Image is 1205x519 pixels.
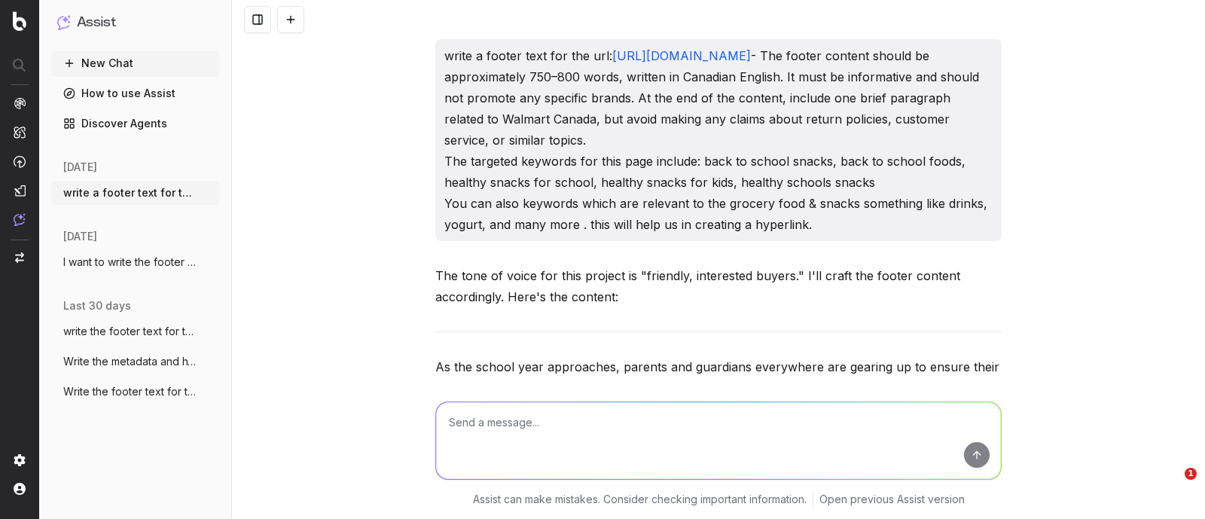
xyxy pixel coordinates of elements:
button: write a footer text for the url: https:/ [51,181,220,205]
img: Assist [57,15,71,29]
h1: Assist [77,12,116,33]
span: 1 [1185,468,1197,480]
span: [DATE] [63,160,97,175]
p: The tone of voice for this project is "friendly, interested buyers." I'll craft the footer conten... [435,265,1002,307]
a: [URL][DOMAIN_NAME] [612,48,751,63]
span: write the footer text for the url: https [63,324,196,339]
button: Write the metadata and h1 for the url ht [51,350,220,374]
button: Write the footer text for the url: https [51,380,220,404]
p: Assist can make mistakes. Consider checking important information. [473,492,807,507]
button: Assist [57,12,214,33]
p: As the school year approaches, parents and guardians everywhere are gearing up to ensure their ch... [435,356,1002,462]
img: Intelligence [14,126,26,139]
span: Write the metadata and h1 for the url ht [63,354,196,369]
img: Assist [14,213,26,226]
button: write the footer text for the url: https [51,319,220,343]
span: Write the footer text for the url: https [63,384,196,399]
img: Activation [14,155,26,168]
button: New Chat [51,51,220,75]
button: I want to write the footer text for the [51,250,220,274]
img: Analytics [14,97,26,109]
img: My account [14,483,26,495]
img: Botify logo [13,11,26,31]
img: Switch project [15,252,24,263]
img: Studio [14,185,26,197]
iframe: Intercom live chat [1154,468,1190,504]
span: write a footer text for the url: https:/ [63,185,196,200]
img: Setting [14,454,26,466]
a: Discover Agents [51,111,220,136]
a: Open previous Assist version [819,492,965,507]
span: I want to write the footer text for the [63,255,196,270]
span: last 30 days [63,298,131,313]
span: [DATE] [63,229,97,244]
p: write a footer text for the url: - The footer content should be approximately 750–800 words, writ... [444,45,993,235]
a: How to use Assist [51,81,220,105]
